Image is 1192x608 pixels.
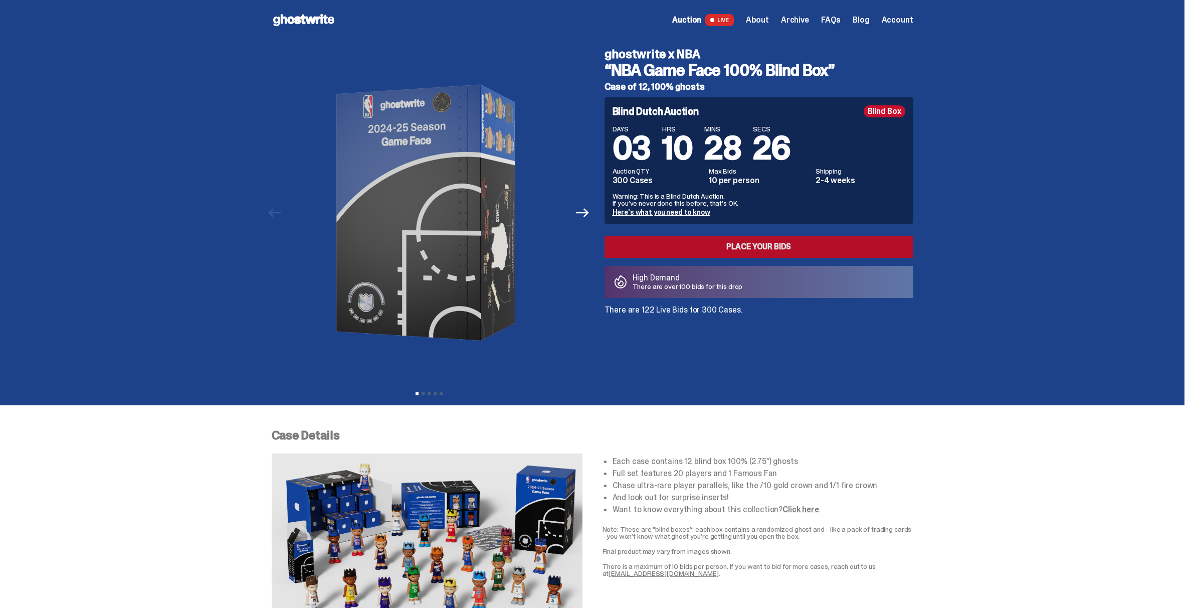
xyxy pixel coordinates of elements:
[434,392,437,395] button: View slide 4
[782,504,819,515] a: Click here
[709,177,810,185] dd: 10 per person
[613,168,703,175] dt: Auction QTY
[821,16,841,24] a: FAQs
[609,569,719,578] a: [EMAIL_ADDRESS][DOMAIN_NAME]
[882,16,913,24] a: Account
[709,168,810,175] dt: Max Bids
[603,563,913,577] p: There is a maximum of 10 bids per person. If you want to bid for more cases, reach out to us at .
[272,429,913,441] p: Case Details
[605,62,913,78] h3: “NBA Game Face 100% Blind Box”
[613,106,699,116] h4: Blind Dutch Auction
[605,306,913,314] p: There are 122 Live Bids for 300 Cases.
[605,48,913,60] h4: ghostwrite x NBA
[746,16,769,24] a: About
[753,127,790,169] span: 26
[613,470,913,478] li: Full set features 20 players and 1 Famous Fan
[416,392,419,395] button: View slide 1
[864,105,905,117] div: Blind Box
[613,127,651,169] span: 03
[613,458,913,466] li: Each case contains 12 blind box 100% (2.75”) ghosts
[633,283,743,290] p: There are over 100 bids for this drop
[613,208,710,217] a: Here's what you need to know
[603,526,913,540] p: Note: These are "blind boxes”: each box contains a randomized ghost and - like a pack of trading ...
[662,125,692,132] span: HRS
[613,177,703,185] dd: 300 Cases
[428,392,431,395] button: View slide 3
[672,14,733,26] a: Auction LIVE
[662,127,692,169] span: 10
[781,16,809,24] a: Archive
[816,177,905,185] dd: 2-4 weeks
[603,548,913,555] p: Final product may vary from images shown.
[291,40,567,385] img: NBA-Hero-1.png
[605,82,913,91] h5: Case of 12, 100% ghosts
[704,127,741,169] span: 28
[672,16,701,24] span: Auction
[613,125,651,132] span: DAYS
[613,193,905,207] p: Warning: This is a Blind Dutch Auction. If you’ve never done this before, that’s OK.
[605,236,913,258] a: Place your Bids
[613,506,913,514] li: Want to know everything about this collection? .
[633,274,743,282] p: High Demand
[753,125,790,132] span: SECS
[613,494,913,502] li: And look out for surprise inserts!
[816,168,905,175] dt: Shipping
[853,16,869,24] a: Blog
[440,392,443,395] button: View slide 5
[422,392,425,395] button: View slide 2
[704,125,741,132] span: MINS
[572,202,594,224] button: Next
[613,482,913,490] li: Chase ultra-rare player parallels, like the /10 gold crown and 1/1 fire crown
[705,14,734,26] span: LIVE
